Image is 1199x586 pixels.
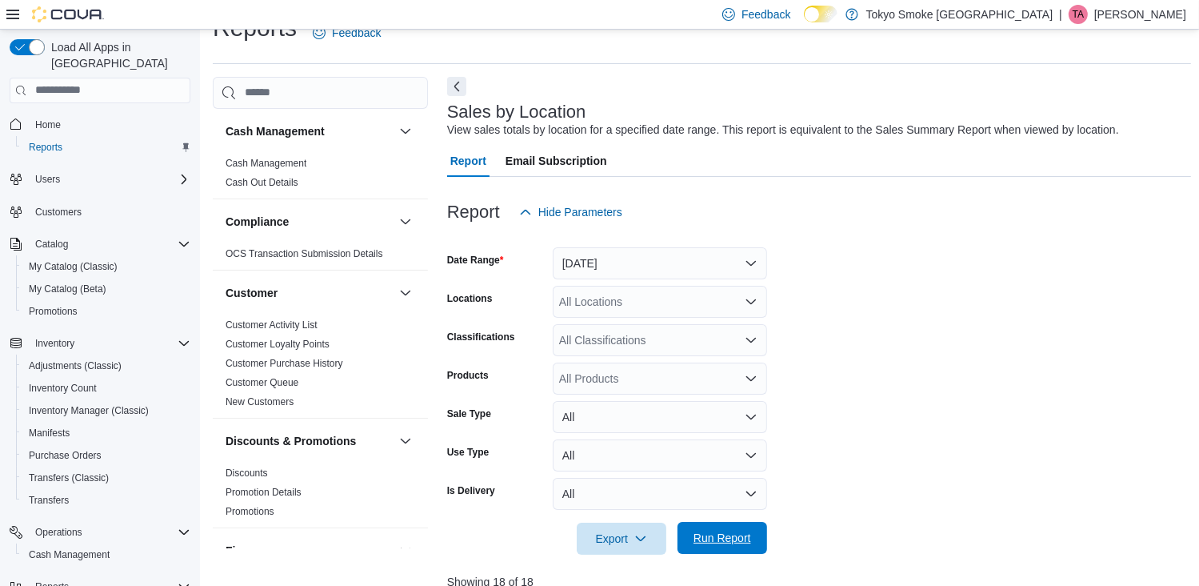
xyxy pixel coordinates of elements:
[506,145,607,177] span: Email Subscription
[538,204,622,220] span: Hide Parameters
[22,468,190,488] span: Transfers (Classic)
[3,168,197,191] button: Users
[1069,5,1088,24] div: Tina Alaouze
[29,523,190,542] span: Operations
[447,292,493,305] label: Locations
[45,39,190,71] span: Load All Apps in [GEOGRAPHIC_DATA]
[22,545,190,564] span: Cash Management
[16,444,197,467] button: Purchase Orders
[22,401,190,420] span: Inventory Manager (Classic)
[226,376,298,389] span: Customer Queue
[396,541,415,560] button: Finance
[22,446,108,465] a: Purchase Orders
[226,176,298,189] span: Cash Out Details
[29,283,106,295] span: My Catalog (Beta)
[29,548,110,561] span: Cash Management
[226,487,302,498] a: Promotion Details
[29,404,149,417] span: Inventory Manager (Classic)
[22,138,190,157] span: Reports
[677,522,767,554] button: Run Report
[29,235,190,254] span: Catalog
[3,113,197,136] button: Home
[29,114,190,134] span: Home
[22,446,190,465] span: Purchase Orders
[226,505,274,518] span: Promotions
[226,357,343,370] span: Customer Purchase History
[29,494,69,507] span: Transfers
[226,177,298,188] a: Cash Out Details
[226,543,268,559] h3: Finance
[226,285,393,301] button: Customer
[396,212,415,231] button: Compliance
[22,279,190,299] span: My Catalog (Beta)
[3,233,197,255] button: Catalog
[447,369,489,382] label: Products
[396,122,415,141] button: Cash Management
[22,379,190,398] span: Inventory Count
[29,523,89,542] button: Operations
[226,433,393,449] button: Discounts & Promotions
[16,544,197,566] button: Cash Management
[226,395,294,408] span: New Customers
[804,6,837,22] input: Dark Mode
[22,423,190,443] span: Manifests
[332,25,381,41] span: Feedback
[226,248,383,259] a: OCS Transaction Submission Details
[577,523,666,555] button: Export
[3,521,197,544] button: Operations
[745,334,757,347] button: Open list of options
[29,359,122,372] span: Adjustments (Classic)
[29,115,67,134] a: Home
[226,467,268,480] span: Discounts
[450,145,486,177] span: Report
[22,468,115,488] a: Transfers (Classic)
[16,278,197,300] button: My Catalog (Beta)
[553,478,767,510] button: All
[226,338,330,351] span: Customer Loyalty Points
[553,401,767,433] button: All
[1094,5,1186,24] p: [PERSON_NAME]
[226,123,393,139] button: Cash Management
[447,331,515,343] label: Classifications
[22,545,116,564] a: Cash Management
[22,356,128,375] a: Adjustments (Classic)
[29,203,88,222] a: Customers
[3,200,197,223] button: Customers
[35,337,74,350] span: Inventory
[29,449,102,462] span: Purchase Orders
[226,319,318,331] a: Customer Activity List
[226,157,306,170] span: Cash Management
[226,319,318,331] span: Customer Activity List
[226,247,383,260] span: OCS Transaction Submission Details
[226,543,393,559] button: Finance
[447,77,466,96] button: Next
[226,377,298,388] a: Customer Queue
[29,141,62,154] span: Reports
[22,302,190,321] span: Promotions
[226,158,306,169] a: Cash Management
[35,238,68,251] span: Catalog
[22,257,124,276] a: My Catalog (Classic)
[22,379,103,398] a: Inventory Count
[213,154,428,199] div: Cash Management
[741,6,790,22] span: Feedback
[22,257,190,276] span: My Catalog (Classic)
[16,255,197,278] button: My Catalog (Classic)
[16,300,197,323] button: Promotions
[22,401,155,420] a: Inventory Manager (Classic)
[226,506,274,517] a: Promotions
[16,136,197,159] button: Reports
[16,399,197,422] button: Inventory Manager (Classic)
[35,173,60,186] span: Users
[29,170,66,189] button: Users
[1059,5,1062,24] p: |
[3,332,197,355] button: Inventory
[22,423,76,443] a: Manifests
[226,358,343,369] a: Customer Purchase History
[745,372,757,385] button: Open list of options
[693,530,751,546] span: Run Report
[35,118,61,131] span: Home
[29,235,74,254] button: Catalog
[29,472,109,484] span: Transfers (Classic)
[396,431,415,451] button: Discounts & Promotions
